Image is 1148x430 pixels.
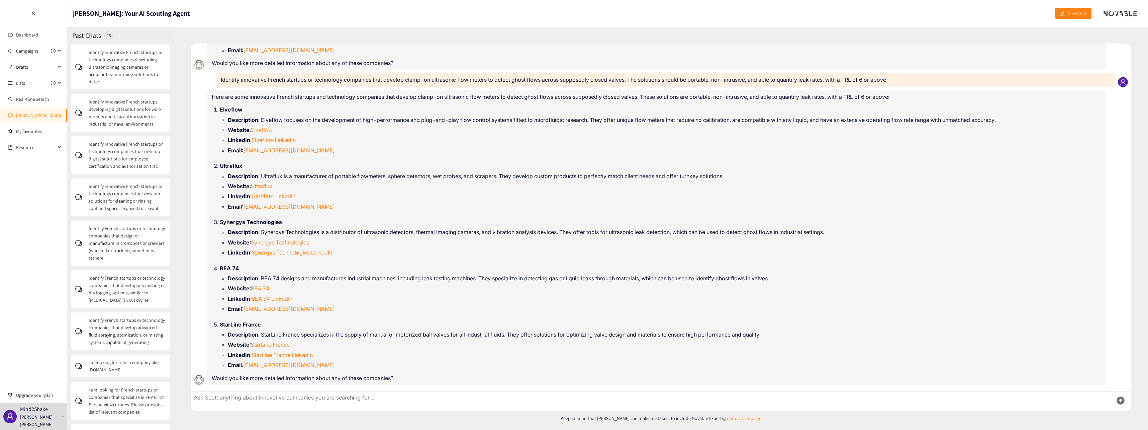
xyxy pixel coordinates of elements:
[228,203,242,210] strong: Email
[1060,11,1065,16] span: edit
[228,305,242,312] strong: Email
[75,398,89,404] span: comment
[228,116,1101,124] li: : Elveflow focuses on the development of high-performance and plug-and-play flow control systems ...
[16,60,56,74] span: Drafts
[228,126,1101,134] li: :
[31,11,36,16] span: double-left
[75,328,89,335] span: comment
[212,59,1101,67] p: Would you like more detailed information about any of these companies?
[89,140,166,170] p: Identify innovative French startups or technology companies that develop digital solutions for em...
[16,96,49,102] a: Real-time search
[228,361,1101,369] li: :
[89,359,166,373] p: i'm looking for french company like [DOMAIN_NAME]
[725,415,762,421] a: create a Campaign
[228,228,1101,236] li: : Synergys Technologies is a distributor of ultrasonic detectors, thermal imaging cameras, and vi...
[75,240,89,246] span: comment
[72,31,101,40] h2: Past Chats
[228,127,250,133] strong: Website
[220,219,282,225] strong: Synergys Technologies
[104,31,113,40] div: 26
[243,47,335,54] a: [EMAIL_ADDRESS][DOMAIN_NAME]
[75,110,89,116] span: comment
[89,98,166,128] p: Identify innovative French startups developing digital solutions for work permits and task author...
[228,275,1101,282] li: : BEA 74 designs and manufactures industrial machines, including leak testing machines. They spec...
[228,147,242,154] strong: Email
[228,305,1101,312] li: :
[20,413,59,428] p: [PERSON_NAME] [PERSON_NAME]
[89,386,166,416] p: I am looking for French startups or companies that specialize in FPV (First Person View) drones. ...
[251,341,290,348] a: StarLine France
[228,229,258,235] strong: Description
[220,162,242,169] strong: Ultraflux
[252,137,296,143] a: Elveflow LinkedIn
[16,388,62,402] span: Upgrade your plan
[228,183,250,190] strong: Website
[243,362,335,368] a: [EMAIL_ADDRESS][DOMAIN_NAME]
[228,295,1101,302] li: :
[228,203,1101,210] li: :
[1039,358,1148,430] iframe: Chat Widget
[228,341,250,348] strong: Website
[251,183,272,190] a: Ultraflux
[228,173,258,180] strong: Description
[8,49,13,53] span: sound
[16,141,56,154] span: Resources
[243,305,335,312] a: [EMAIL_ADDRESS][DOMAIN_NAME]
[228,249,250,256] strong: LinkedIn
[220,321,261,328] strong: StarLine France
[191,415,1131,422] p: Keep in mind that [PERSON_NAME] can make mistakes. To include Novable Experts,
[252,352,313,358] a: StarLine France LinkedIn
[252,295,292,302] a: BEA 74 LinkedIn
[1067,10,1086,17] span: New Chat
[228,351,1101,359] li: :
[228,285,1101,292] li: :
[16,44,38,58] span: Campaigns
[8,145,13,150] span: book
[228,47,242,54] strong: Email
[243,203,335,210] a: [EMAIL_ADDRESS][DOMAIN_NAME]
[8,393,13,398] span: trophy
[228,362,242,368] strong: Email
[51,81,56,85] span: plus-circle
[228,352,250,358] strong: LinkedIn
[89,183,166,212] p: Identify innovative French startups or technology companies that develop solutions for cleaning o...
[228,136,1101,144] li: :
[16,76,25,90] span: Lists
[228,193,1101,200] li: :
[75,194,89,201] span: comment
[191,391,1108,411] textarea: Ask Scott anything about innovative companies you are searching for...
[228,147,1101,154] li: :
[220,106,243,113] strong: Elveflow
[75,363,89,369] span: comment
[8,81,13,85] span: unordered-list
[1055,8,1091,19] button: editNew Chat
[8,65,13,69] span: edit
[1120,79,1126,85] span: user
[89,225,166,262] p: Identify French startups or technology companies that design or manufacture micro-robots or crawl...
[6,413,14,421] span: user
[228,239,1101,246] li: :
[228,249,1101,256] li: :
[212,93,1101,100] p: Here are some innovative French startups and technology companies that develop clamp-on ultrasoni...
[252,249,332,256] a: Synergys Technologies LinkedIn
[20,405,48,413] p: Mind2Shake
[75,64,89,70] span: comment
[212,374,1101,382] p: Would you like more detailed information about any of these companies?
[221,76,1110,83] p: Identify innovative French startups or technology companies that develop clamp-on ultrasonic flow...
[228,341,1101,348] li: :
[228,295,250,302] strong: LinkedIn
[228,331,258,338] strong: Description
[191,44,1131,391] div: Chat conversation
[89,316,166,346] p: Identify French startups or technology companies that develop advanced fluid spraying, atomizatio...
[228,183,1101,190] li: :
[228,117,258,123] strong: Description
[228,239,250,246] strong: Website
[191,57,207,73] img: Scott.87bedd56a4696ef791cd.png
[191,372,207,388] img: Scott.87bedd56a4696ef791cd.png
[75,152,89,158] span: comment
[228,137,250,143] strong: LinkedIn
[228,193,250,200] strong: LinkedIn
[252,193,295,200] a: Ultraflux LinkedIn
[16,112,61,118] a: [PERSON_NAME] (beta)
[1039,358,1148,430] div: Widget de chat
